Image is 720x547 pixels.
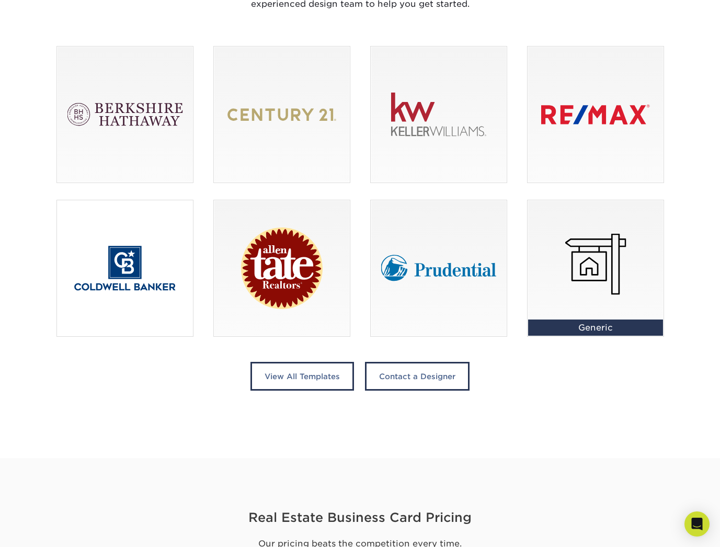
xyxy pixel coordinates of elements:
[684,511,710,537] div: Open Intercom Messenger
[54,508,666,527] h3: Real Estate Business Card Pricing
[250,362,354,391] a: View All Templates
[365,362,470,391] a: Contact a Designer
[527,200,664,337] a: Generic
